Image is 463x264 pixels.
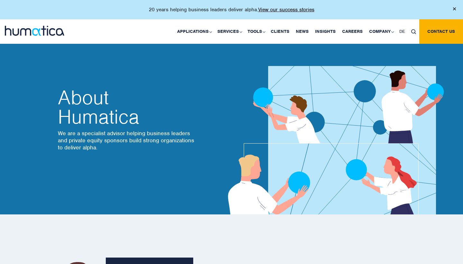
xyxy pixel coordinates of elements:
[58,130,196,151] p: We are a specialist advisor helping business leaders and private equity sponsors build strong org...
[339,19,366,44] a: Careers
[293,19,312,44] a: News
[411,29,416,34] img: search_icon
[174,19,214,44] a: Applications
[419,19,463,44] a: Contact us
[58,88,196,107] span: About
[58,88,196,127] h2: Humatica
[244,19,268,44] a: Tools
[366,19,396,44] a: Company
[149,6,314,13] p: 20 years helping business leaders deliver alpha.
[396,19,408,44] a: DE
[258,6,314,13] a: View our success stories
[399,29,405,34] span: DE
[268,19,293,44] a: Clients
[209,29,462,214] img: about_banner1
[5,26,64,36] img: logo
[214,19,244,44] a: Services
[312,19,339,44] a: Insights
